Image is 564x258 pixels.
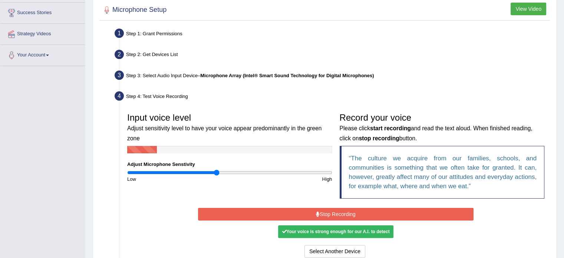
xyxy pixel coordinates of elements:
div: Low [123,176,230,183]
a: Strategy Videos [0,24,85,42]
h2: Microphone Setup [101,4,166,16]
h3: Input voice level [127,113,332,142]
b: Microphone Array (Intel® Smart Sound Technology for Digital Microphones) [200,73,374,78]
div: Step 3: Select Audio Input Device [111,68,553,85]
a: Success Stories [0,3,85,21]
a: Your Account [0,45,85,63]
div: Step 1: Grant Permissions [111,26,553,43]
label: Adjust Microphone Senstivity [127,161,195,168]
small: Adjust sensitivity level to have your voice appear predominantly in the green zone [127,125,321,141]
button: Select Another Device [304,245,365,258]
b: stop recording [359,135,399,141]
h3: Record your voice [340,113,545,142]
div: Step 4: Test Voice Recording [111,89,553,105]
div: High [230,176,336,183]
b: start recording [370,125,411,131]
div: Step 2: Get Devices List [111,48,553,64]
small: Please click and read the text aloud. When finished reading, click on button. [340,125,532,141]
div: Your voice is strong enough for our A.I. to detect [278,225,393,238]
q: The culture we acquire from our families, schools, and communities is something that we often tak... [349,155,537,190]
span: – [198,73,374,78]
button: View Video [511,3,546,15]
button: Stop Recording [198,208,474,221]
